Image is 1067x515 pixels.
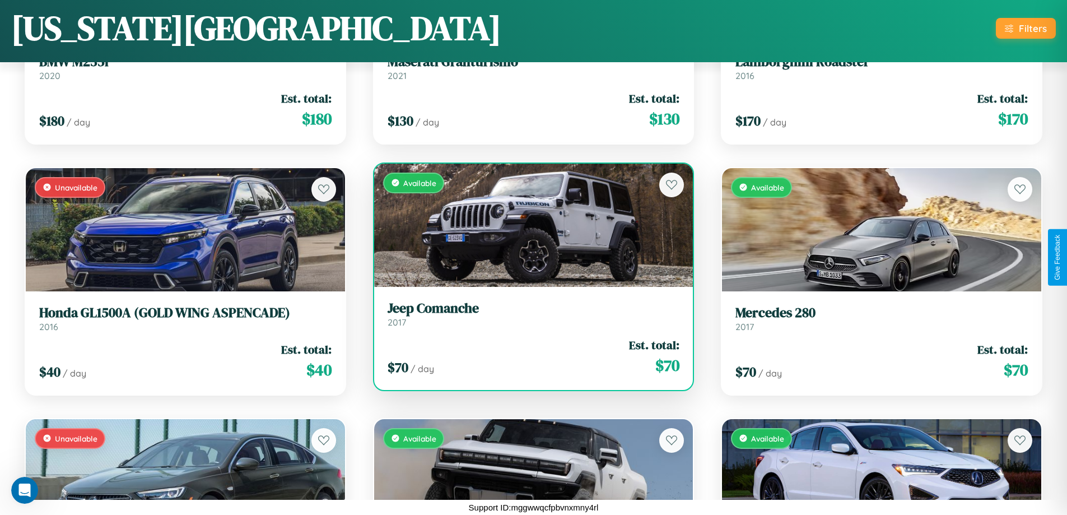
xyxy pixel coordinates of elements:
[388,112,413,130] span: $ 130
[1004,359,1028,381] span: $ 70
[39,112,64,130] span: $ 180
[735,112,761,130] span: $ 170
[39,305,332,332] a: Honda GL1500A (GOLD WING ASPENCADE)2016
[416,117,439,128] span: / day
[977,90,1028,106] span: Est. total:
[55,434,97,443] span: Unavailable
[67,117,90,128] span: / day
[39,363,60,381] span: $ 40
[39,305,332,321] h3: Honda GL1500A (GOLD WING ASPENCADE)
[735,305,1028,321] h3: Mercedes 280
[735,305,1028,332] a: Mercedes 2802017
[735,321,754,332] span: 2017
[751,183,784,192] span: Available
[39,54,332,81] a: BMW M235i2020
[735,54,1028,70] h3: Lamborghini Roadster
[11,5,501,51] h1: [US_STATE][GEOGRAPHIC_DATA]
[998,108,1028,130] span: $ 170
[469,500,599,515] p: Support ID: mggwwqcfpbvnxmny4rl
[977,341,1028,358] span: Est. total:
[11,477,38,504] iframe: Intercom live chat
[758,368,782,379] span: / day
[388,358,408,377] span: $ 70
[281,90,332,106] span: Est. total:
[1019,22,1047,34] div: Filters
[751,434,784,443] span: Available
[302,108,332,130] span: $ 180
[388,317,406,328] span: 2017
[735,70,754,81] span: 2016
[763,117,786,128] span: / day
[996,18,1056,39] button: Filters
[388,70,407,81] span: 2021
[55,183,97,192] span: Unavailable
[655,354,679,377] span: $ 70
[63,368,86,379] span: / day
[735,54,1028,81] a: Lamborghini Roadster2016
[403,434,436,443] span: Available
[39,321,58,332] span: 2016
[411,363,434,374] span: / day
[629,337,679,353] span: Est. total:
[649,108,679,130] span: $ 130
[306,359,332,381] span: $ 40
[39,54,332,70] h3: BMW M235i
[1054,235,1061,280] div: Give Feedback
[735,363,756,381] span: $ 70
[388,300,680,317] h3: Jeep Comanche
[281,341,332,358] span: Est. total:
[388,54,680,81] a: Maserati Granturismo2021
[388,300,680,328] a: Jeep Comanche2017
[629,90,679,106] span: Est. total:
[39,70,60,81] span: 2020
[388,54,680,70] h3: Maserati Granturismo
[403,178,436,188] span: Available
